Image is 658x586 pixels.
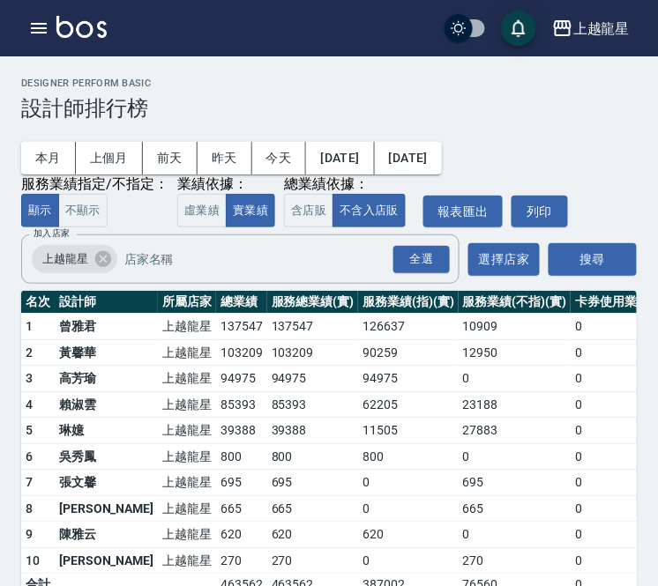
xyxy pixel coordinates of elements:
td: 85393 [267,391,359,418]
td: 39388 [267,418,359,444]
button: 昨天 [198,142,252,174]
div: 上越龍星 [573,18,630,40]
td: 695 [459,470,571,496]
td: 0 [459,443,571,470]
th: 設計師 [55,291,158,314]
th: 名次 [21,291,55,314]
button: 本月 [21,142,76,174]
button: save [501,11,536,46]
th: 服務業績(不指)(實) [459,291,571,314]
td: 上越龍星 [158,366,216,392]
td: 800 [216,443,267,470]
div: 業績依據： [177,175,275,194]
td: 620 [216,522,267,548]
td: 上越龍星 [158,547,216,574]
td: 上越龍星 [158,339,216,366]
td: 張文馨 [55,470,158,496]
button: 顯示 [21,194,59,228]
td: 高芳瑜 [55,366,158,392]
button: Open [390,242,453,277]
button: 含店販 [284,194,333,228]
th: 所屬店家 [158,291,216,314]
button: 實業績 [226,194,275,228]
td: 10909 [459,314,571,340]
td: 94975 [216,366,267,392]
td: 上越龍星 [158,443,216,470]
td: 94975 [267,366,359,392]
td: 吳秀鳳 [55,443,158,470]
h2: Designer Perform Basic [21,78,637,89]
button: 前天 [143,142,198,174]
td: 620 [358,522,459,548]
button: 今天 [252,142,307,174]
td: 上越龍星 [158,391,216,418]
th: 總業績 [216,291,267,314]
button: 不顯示 [58,194,108,228]
span: 2 [26,345,33,360]
td: 665 [216,495,267,522]
td: 0 [459,522,571,548]
th: 服務總業績(實) [267,291,359,314]
td: 上越龍星 [158,418,216,444]
button: 選擇店家 [468,243,540,276]
td: [PERSON_NAME] [55,495,158,522]
td: 85393 [216,391,267,418]
button: 搜尋 [549,243,637,276]
td: 103209 [267,339,359,366]
td: 上越龍星 [158,470,216,496]
td: [PERSON_NAME] [55,547,158,574]
td: 665 [459,495,571,522]
td: 23188 [459,391,571,418]
span: 8 [26,501,33,516]
td: 94975 [358,366,459,392]
th: 服務業績(指)(實) [358,291,459,314]
a: 報表匯出 [423,196,503,228]
div: 上越龍星 [32,245,117,273]
td: 665 [267,495,359,522]
td: 上越龍星 [158,495,216,522]
td: 琳嬑 [55,418,158,444]
label: 加入店家 [34,226,71,240]
input: 店家名稱 [120,244,402,275]
button: [DATE] [375,142,442,174]
td: 陳雅云 [55,522,158,548]
span: 4 [26,397,33,412]
td: 270 [459,547,571,574]
td: 0 [358,495,459,522]
td: 上越龍星 [158,522,216,548]
span: 9 [26,527,33,541]
span: 10 [26,553,41,567]
td: 620 [267,522,359,548]
h3: 設計師排行榜 [21,96,637,121]
button: 上個月 [76,142,143,174]
td: 39388 [216,418,267,444]
div: 服務業績指定/不指定： [21,175,168,194]
td: 賴淑雲 [55,391,158,418]
button: 列印 [512,196,568,228]
td: 90259 [358,339,459,366]
td: 0 [358,547,459,574]
td: 0 [358,470,459,496]
td: 黃馨華 [55,339,158,366]
td: 103209 [216,339,267,366]
td: 27883 [459,418,571,444]
td: 695 [216,470,267,496]
td: 137547 [267,314,359,340]
td: 12950 [459,339,571,366]
button: 不含入店販 [333,194,406,228]
span: 3 [26,371,33,385]
span: 1 [26,319,33,333]
td: 0 [459,366,571,392]
div: 全選 [393,246,450,273]
td: 695 [267,470,359,496]
button: 上越龍星 [545,11,637,47]
td: 曾雅君 [55,314,158,340]
td: 270 [267,547,359,574]
button: 虛業績 [177,194,227,228]
td: 137547 [216,314,267,340]
button: [DATE] [306,142,374,174]
div: 總業績依據： [284,175,415,194]
span: 上越龍星 [32,250,99,268]
td: 62205 [358,391,459,418]
span: 5 [26,423,33,437]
